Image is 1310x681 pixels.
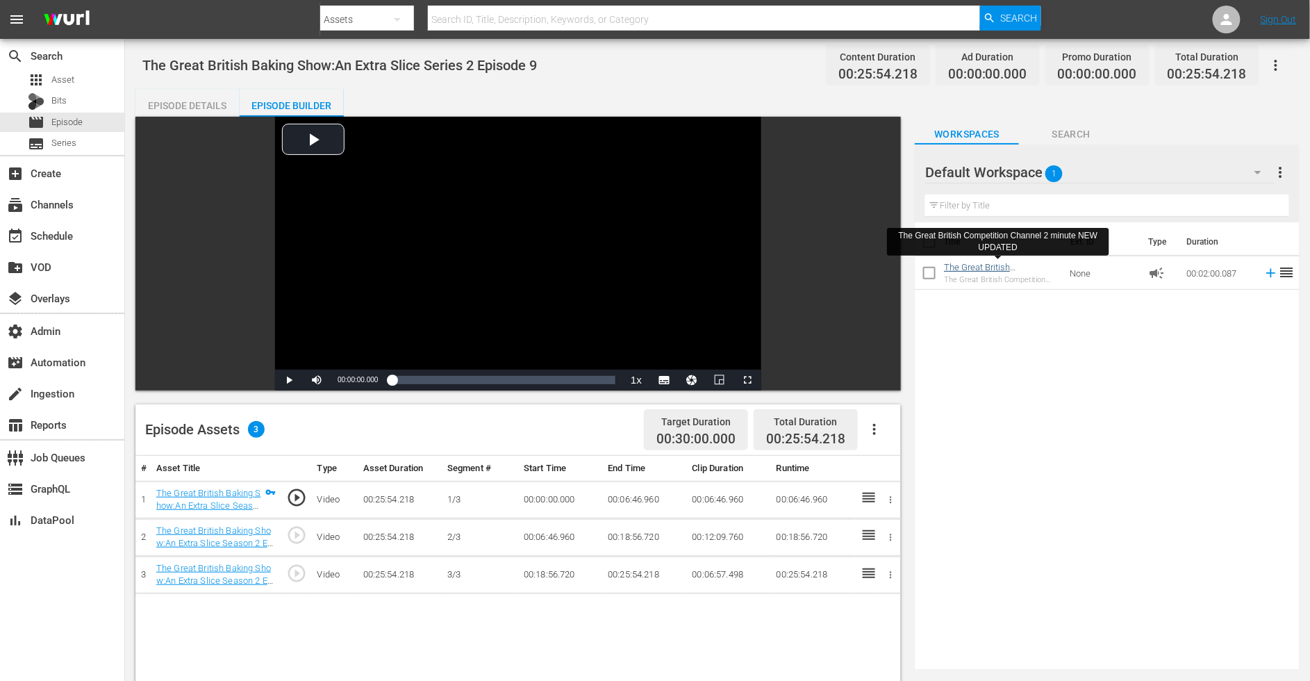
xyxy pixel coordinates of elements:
[7,259,24,276] span: VOD
[948,67,1027,83] span: 00:00:00.000
[7,417,24,434] span: Reports
[1263,265,1279,281] svg: Add to Episode
[7,354,24,371] span: Automation
[275,370,303,391] button: Play
[7,512,24,529] span: DataPool
[1279,264,1295,281] span: reorder
[602,518,686,556] td: 00:18:56.720
[1019,126,1123,143] span: Search
[135,89,240,122] div: Episode Details
[518,518,602,556] td: 00:06:46.960
[1182,256,1258,290] td: 00:02:00.087
[1058,47,1137,67] div: Promo Duration
[8,11,25,28] span: menu
[338,376,378,384] span: 00:00:00.000
[28,136,44,152] span: Series
[518,481,602,518] td: 00:00:00.000
[51,115,83,129] span: Episode
[944,262,1035,293] a: The Great British Competition Channel 2 minute NEW UPDATED
[7,48,24,65] span: Search
[7,290,24,307] span: Overlays
[771,556,855,593] td: 00:25:54.218
[240,89,344,117] button: Episode Builder
[925,153,1275,192] div: Default Workspace
[771,518,855,556] td: 00:18:56.720
[392,376,616,384] div: Progress Bar
[7,165,24,182] span: Create
[358,481,442,518] td: 00:25:54.218
[51,73,74,87] span: Asset
[771,481,855,518] td: 00:06:46.960
[312,456,358,482] th: Type
[518,456,602,482] th: Start Time
[135,481,151,518] td: 1
[7,386,24,402] span: Ingestion
[312,518,358,556] td: Video
[142,57,537,74] span: The Great British Baking Show:An Extra Slice Series 2 Episode 9
[1261,14,1297,25] a: Sign Out
[28,114,44,131] span: Episode
[248,421,265,438] span: 3
[1141,222,1179,261] th: Type
[687,556,771,593] td: 00:06:57.498
[28,93,44,110] div: Bits
[650,370,678,391] button: Subtitles
[766,431,845,447] span: 00:25:54.218
[51,94,67,108] span: Bits
[135,89,240,117] button: Episode Details
[1168,47,1247,67] div: Total Duration
[312,481,358,518] td: Video
[1062,222,1141,261] th: Ext. ID
[1179,222,1262,261] th: Duration
[948,47,1027,67] div: Ad Duration
[135,518,151,556] td: 2
[1064,256,1143,290] td: None
[687,518,771,556] td: 00:12:09.760
[287,525,308,545] span: play_circle_outline
[838,47,918,67] div: Content Duration
[156,525,274,561] a: The Great British Baking Show:An Extra Slice Season 2 Episode 9 (2/3)
[33,3,100,36] img: ans4CAIJ8jUAAAAAAAAAAAAAAAAAAAAAAAAgQb4GAAAAAAAAAAAAAAAAAAAAAAAAJMjXAAAAAAAAAAAAAAAAAAAAAAAAgAT5G...
[303,370,331,391] button: Mute
[915,126,1019,143] span: Workspaces
[312,556,358,593] td: Video
[602,481,686,518] td: 00:06:46.960
[622,370,650,391] button: Playback Rate
[771,456,855,482] th: Runtime
[687,481,771,518] td: 00:06:46.960
[766,412,845,432] div: Total Duration
[358,518,442,556] td: 00:25:54.218
[893,230,1104,254] div: The Great British Competition Channel 2 minute NEW UPDATED
[1046,159,1063,188] span: 1
[51,136,76,150] span: Series
[518,556,602,593] td: 00:18:56.720
[7,323,24,340] span: Admin
[944,275,1059,284] div: The Great British Competition Channel 2 minute NEW UPDATED
[1000,6,1037,31] span: Search
[287,487,308,508] span: play_circle_outline
[151,456,281,482] th: Asset Title
[145,421,265,438] div: Episode Assets
[7,450,24,466] span: Job Queues
[7,481,24,498] span: GraphQL
[656,432,736,448] span: 00:30:00.000
[358,556,442,593] td: 00:25:54.218
[1149,265,1166,281] span: Ad
[7,197,24,213] span: Channels
[1272,156,1289,189] button: more_vert
[275,117,761,391] div: Video Player
[838,67,918,83] span: 00:25:54.218
[944,222,1062,261] th: Title
[135,556,151,593] td: 3
[1168,67,1247,83] span: 00:25:54.218
[602,456,686,482] th: End Time
[7,228,24,245] span: Schedule
[135,456,151,482] th: #
[656,412,736,432] div: Target Duration
[980,6,1041,31] button: Search
[687,456,771,482] th: Clip Duration
[442,556,518,593] td: 3/3
[287,563,308,584] span: play_circle_outline
[678,370,706,391] button: Jump To Time
[602,556,686,593] td: 00:25:54.218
